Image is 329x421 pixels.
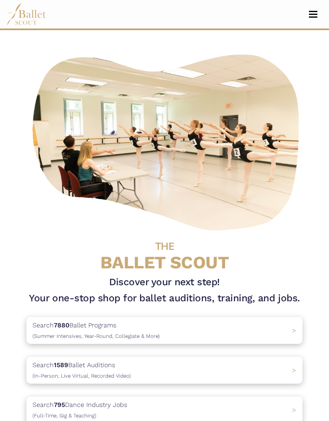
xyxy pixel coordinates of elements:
[32,360,131,380] p: Search Ballet Auditions
[26,292,303,305] h1: Your one-stop shop for ballet auditions, training, and jobs.
[292,406,296,414] span: >
[304,10,323,18] button: Toggle navigation
[32,413,96,419] span: (Full-Time, Gig & Teaching)
[32,373,131,379] span: (In-Person, Live Virtual, Recorded Video)
[26,357,303,384] a: Search1589Ballet Auditions(In-Person, Live Virtual, Recorded Video) >
[32,333,160,339] span: (Summer Intensives, Year-Round, Collegiate & More)
[155,240,174,252] span: THE
[32,320,160,341] p: Search Ballet Programs
[292,366,296,374] span: >
[54,321,69,329] b: 7880
[54,401,65,409] b: 795
[32,400,127,420] p: Search Dance Industry Jobs
[26,276,303,288] h3: Discover your next step!
[26,235,303,273] h4: BALLET SCOUT
[54,361,68,369] b: 1589
[26,317,303,344] a: Search7880Ballet Programs(Summer Intensives, Year-Round, Collegiate & More)>
[26,46,309,235] img: A group of ballerinas talking to each other in a ballet studio
[292,327,296,334] span: >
